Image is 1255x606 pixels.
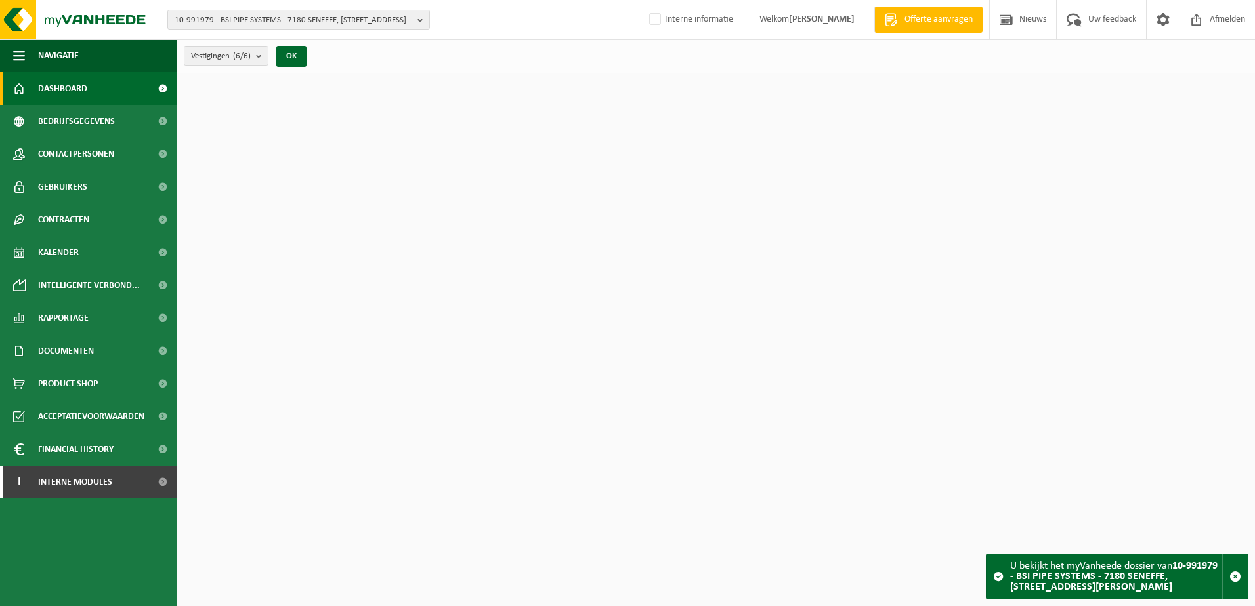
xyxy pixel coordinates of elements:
span: Vestigingen [191,47,251,66]
span: Contracten [38,203,89,236]
span: Bedrijfsgegevens [38,105,115,138]
button: OK [276,46,307,67]
a: Offerte aanvragen [874,7,983,33]
strong: [PERSON_NAME] [789,14,855,24]
span: Offerte aanvragen [901,13,976,26]
span: I [13,466,25,498]
span: Interne modules [38,466,112,498]
span: Intelligente verbond... [38,269,140,302]
span: 10-991979 - BSI PIPE SYSTEMS - 7180 SENEFFE, [STREET_ADDRESS][PERSON_NAME] [175,10,412,30]
span: Navigatie [38,39,79,72]
count: (6/6) [233,52,251,60]
span: Gebruikers [38,171,87,203]
div: U bekijkt het myVanheede dossier van [1010,554,1222,599]
label: Interne informatie [647,10,733,30]
span: Rapportage [38,302,89,334]
span: Contactpersonen [38,138,114,171]
span: Kalender [38,236,79,269]
button: Vestigingen(6/6) [184,46,268,66]
strong: 10-991979 - BSI PIPE SYSTEMS - 7180 SENEFFE, [STREET_ADDRESS][PERSON_NAME] [1010,561,1218,592]
span: Documenten [38,334,94,367]
span: Financial History [38,433,114,466]
span: Product Shop [38,367,98,400]
span: Acceptatievoorwaarden [38,400,144,433]
button: 10-991979 - BSI PIPE SYSTEMS - 7180 SENEFFE, [STREET_ADDRESS][PERSON_NAME] [167,10,430,30]
font: Welkom [759,14,855,24]
span: Dashboard [38,72,87,105]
